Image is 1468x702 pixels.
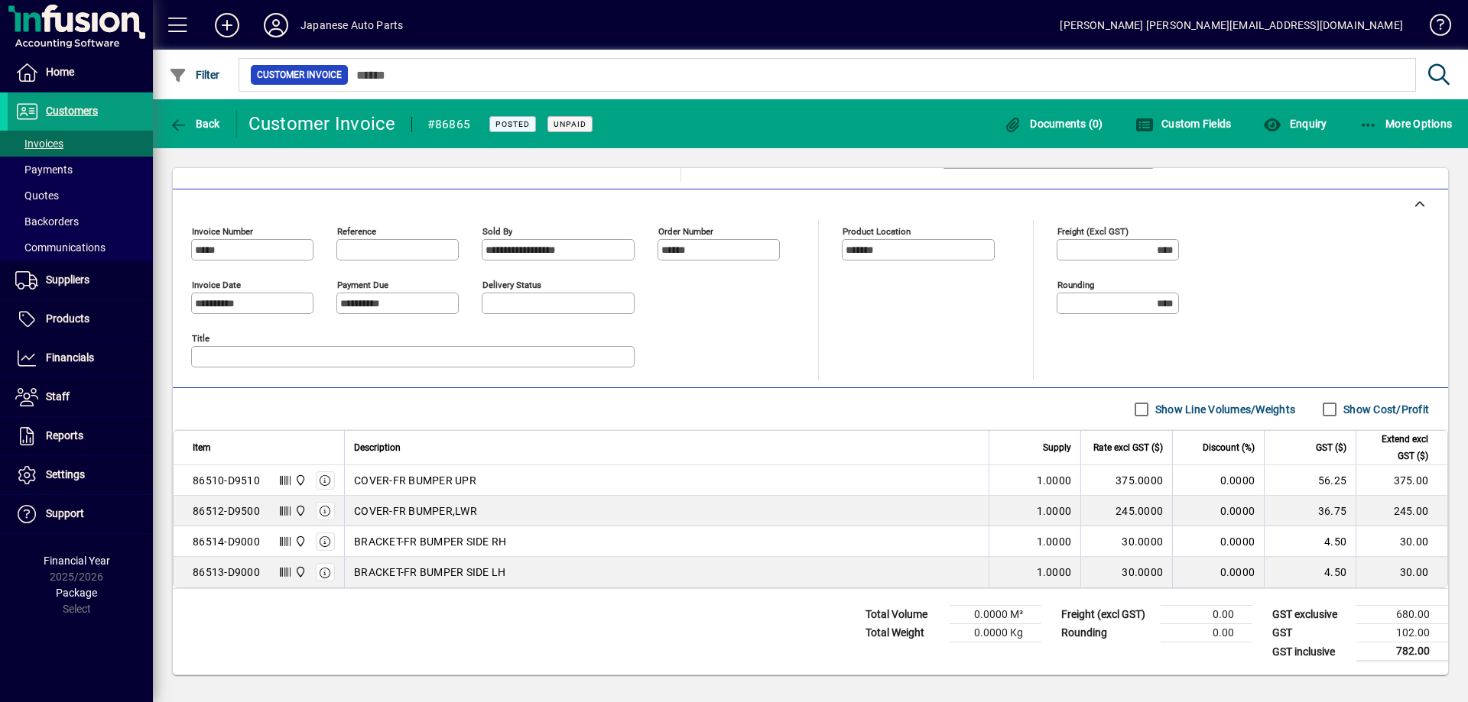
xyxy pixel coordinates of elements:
span: Support [46,507,84,519]
span: Quotes [15,189,59,202]
td: Total Volume [858,606,950,624]
a: Support [8,495,153,533]
td: 0.00 [1161,624,1252,642]
span: More Options [1359,118,1453,130]
td: 56.25 [1264,465,1356,496]
label: Show Cost/Profit [1340,402,1429,417]
td: 0.0000 [1172,496,1264,526]
span: Customers [46,105,98,117]
span: Central [291,533,308,550]
button: Profile [252,11,300,39]
button: Add [203,11,252,39]
span: Back [169,118,220,130]
td: 680.00 [1356,606,1448,624]
span: Invoices [15,137,63,150]
div: Japanese Auto Parts [300,13,403,37]
td: 0.0000 Kg [950,624,1041,642]
span: Description [354,439,401,456]
span: Package [56,587,97,599]
td: Freight (excl GST) [1054,606,1161,624]
span: 1.0000 [1037,565,1072,580]
span: Supply [1043,439,1071,456]
span: Central [291,503,308,519]
td: Rounding [1054,624,1161,642]
span: GST ($) [1316,439,1346,456]
div: 375.0000 [1090,473,1163,488]
div: 30.0000 [1090,565,1163,580]
span: Central [291,564,308,581]
mat-label: Freight (excl GST) [1057,226,1129,237]
mat-label: Invoice date [192,280,241,290]
a: Payments [8,157,153,183]
td: 4.50 [1264,526,1356,557]
mat-label: Reference [337,226,376,237]
span: BRACKET-FR BUMPER SIDE LH [354,565,505,580]
td: GST inclusive [1265,642,1356,662]
mat-label: Rounding [1057,280,1094,290]
button: Back [165,110,224,137]
td: 0.0000 [1172,465,1264,496]
span: Central [291,472,308,489]
span: 1.0000 [1037,534,1072,549]
button: Custom Fields [1132,110,1236,137]
span: Settings [46,468,85,480]
a: Quotes [8,183,153,209]
span: Filter [169,69,220,81]
div: 86513-D9000 [193,565,260,580]
a: Knowledge Base [1418,3,1449,53]
td: 0.0000 [1172,557,1264,587]
td: GST exclusive [1265,606,1356,624]
a: Reports [8,417,153,455]
button: More Options [1356,110,1457,137]
td: 36.75 [1264,496,1356,526]
td: 375.00 [1356,465,1447,496]
span: Unpaid [554,119,586,129]
span: Financial Year [44,555,110,567]
span: 1.0000 [1037,473,1072,488]
div: [PERSON_NAME] [PERSON_NAME][EMAIL_ADDRESS][DOMAIN_NAME] [1060,13,1403,37]
span: Products [46,312,89,325]
div: 86510-D9510 [193,473,260,488]
td: 30.00 [1356,526,1447,557]
a: Backorders [8,209,153,235]
span: Suppliers [46,273,89,286]
div: 245.0000 [1090,503,1163,519]
span: COVER-FR BUMPER,LWR [354,503,477,519]
div: 30.0000 [1090,534,1163,549]
span: Posted [495,119,530,129]
div: 86512-D9500 [193,503,260,519]
span: 1.0000 [1037,503,1072,519]
span: Home [46,66,74,78]
div: 86514-D9000 [193,534,260,549]
span: Discount (%) [1203,439,1255,456]
td: GST [1265,624,1356,642]
button: Filter [165,61,224,89]
mat-label: Invoice number [192,226,253,237]
td: 102.00 [1356,624,1448,642]
a: Settings [8,456,153,494]
span: Item [193,439,211,456]
span: Custom Fields [1135,118,1232,130]
a: Staff [8,378,153,416]
span: Rate excl GST ($) [1093,439,1163,456]
a: Suppliers [8,261,153,299]
div: Customer Invoice [248,112,396,136]
mat-label: Delivery status [482,280,541,290]
span: Enquiry [1263,118,1327,130]
a: Invoices [8,131,153,157]
span: Communications [15,241,106,254]
span: Extend excl GST ($) [1366,431,1428,464]
div: #86865 [427,112,471,137]
td: 0.0000 M³ [950,606,1041,624]
span: Reports [46,429,83,442]
a: Communications [8,235,153,260]
span: Financials [46,351,94,364]
span: COVER-FR BUMPER UPR [354,473,476,488]
span: Customer Invoice [257,67,342,82]
span: BRACKET-FR BUMPER SIDE RH [354,534,506,549]
span: Documents (0) [1004,118,1103,130]
td: 4.50 [1264,557,1356,587]
a: Financials [8,339,153,377]
button: Enquiry [1259,110,1330,137]
mat-label: Product location [843,226,911,237]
